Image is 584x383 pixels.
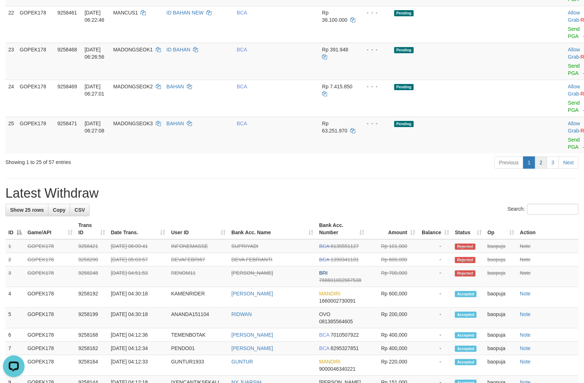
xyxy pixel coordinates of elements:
[394,47,414,53] span: Pending
[367,355,418,376] td: Rp 220,000
[418,308,452,328] td: -
[5,308,25,328] td: 5
[418,239,452,253] td: -
[568,137,580,150] a: Send PGA
[367,287,418,308] td: Rp 600,000
[568,47,581,60] span: ·
[367,328,418,342] td: Rp 400,000
[108,308,168,328] td: [DATE] 04:30:18
[76,287,108,308] td: 9258192
[25,239,76,253] td: GOPEK178
[331,332,359,338] span: Copy 7010507922 to clipboard
[25,266,76,287] td: GOPEK178
[394,121,414,127] span: Pending
[232,332,273,338] a: [PERSON_NAME]
[485,308,517,328] td: baopuja
[394,84,414,90] span: Pending
[319,277,361,283] span: Copy 768601002567538 to clipboard
[485,328,517,342] td: baopuja
[568,47,580,60] a: Allow Grab
[331,257,359,262] span: Copy 1390341101 to clipboard
[322,10,347,23] span: Rp 36.100.000
[237,10,247,16] span: BCA
[455,346,477,352] span: Accepted
[494,156,523,169] a: Previous
[232,243,258,249] a: SUPRIYADI
[568,100,580,113] a: Send PGA
[108,328,168,342] td: [DATE] 04:12:36
[361,9,388,16] div: - - -
[367,308,418,328] td: Rp 200,000
[485,287,517,308] td: baopuja
[113,121,153,126] span: MADONGSEOK3
[5,266,25,287] td: 3
[168,355,229,376] td: GUNTUR1933
[57,121,77,126] span: 9258471
[331,345,359,351] span: Copy 8295327851 to clipboard
[168,287,229,308] td: KAMENRIDER
[113,10,138,16] span: MANCUS1
[568,121,581,134] span: ·
[568,10,581,23] span: ·
[5,80,17,117] td: 24
[367,342,418,355] td: Rp 400,000
[108,287,168,308] td: [DATE] 04:30:18
[5,253,25,266] td: 2
[527,204,579,215] input: Search:
[455,312,477,318] span: Accepted
[167,121,184,126] a: BAHAN
[232,270,273,276] a: [PERSON_NAME]
[108,355,168,376] td: [DATE] 04:12:33
[331,243,359,249] span: Copy 8135551127 to clipboard
[232,291,273,296] a: [PERSON_NAME]
[76,355,108,376] td: 9258164
[85,10,104,23] span: [DATE] 06:22:46
[5,328,25,342] td: 6
[53,207,65,213] span: Copy
[108,342,168,355] td: [DATE] 04:12:34
[76,253,108,266] td: 9258290
[367,219,418,239] th: Amount: activate to sort column ascending
[57,84,77,89] span: 9258469
[70,204,90,216] a: CSV
[232,359,253,365] a: GUNTUR
[108,253,168,266] td: [DATE] 05:03:57
[168,253,229,266] td: DEVAFEBRI67
[508,204,579,215] label: Search:
[520,270,531,276] a: Note
[485,342,517,355] td: baopuja
[5,219,25,239] th: ID: activate to sort column descending
[76,219,108,239] th: Trans ID: activate to sort column ascending
[316,219,367,239] th: Bank Acc. Number: activate to sort column ascending
[17,117,55,153] td: GOPEK178
[485,239,517,253] td: baopuja
[319,359,340,365] span: MANDIRI
[108,266,168,287] td: [DATE] 04:51:53
[319,311,330,317] span: OVO
[418,342,452,355] td: -
[167,47,190,52] a: ID BAHAN
[25,342,76,355] td: GOPEK178
[455,291,477,297] span: Accepted
[361,120,388,127] div: - - -
[5,117,17,153] td: 25
[168,328,229,342] td: TEMENBOTAK
[74,207,85,213] span: CSV
[367,239,418,253] td: Rp 101,000
[25,328,76,342] td: GOPEK178
[5,156,238,166] div: Showing 1 to 25 of 57 entries
[25,287,76,308] td: GOPEK178
[17,43,55,80] td: GOPEK178
[394,10,414,16] span: Pending
[17,6,55,43] td: GOPEK178
[367,253,418,266] td: Rp 600,000
[319,332,329,338] span: BCA
[319,291,340,296] span: MANDIRI
[237,47,247,52] span: BCA
[76,239,108,253] td: 9258421
[5,186,579,201] h1: Latest Withdraw
[520,345,531,351] a: Note
[559,156,579,169] a: Next
[322,84,352,89] span: Rp 7.415.850
[5,6,17,43] td: 22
